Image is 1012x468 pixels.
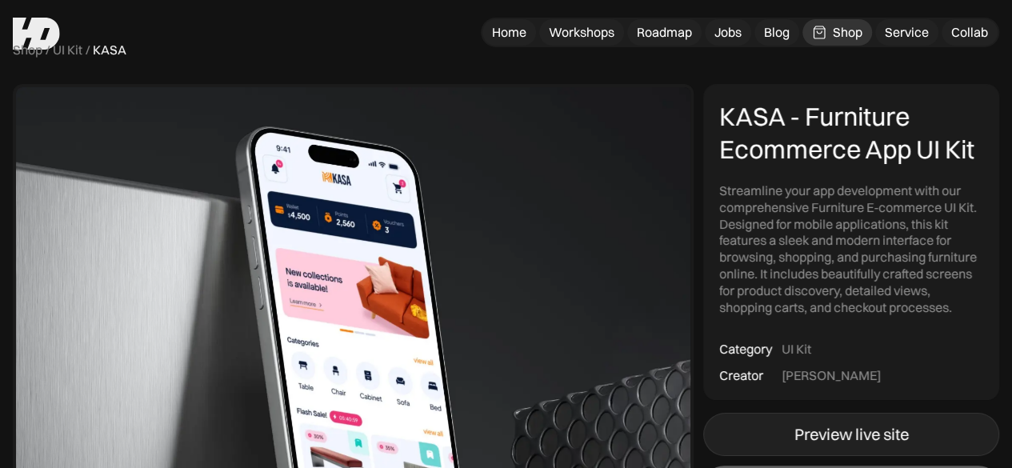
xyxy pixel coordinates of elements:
a: Preview live site [703,413,999,456]
a: Service [875,19,938,46]
div: Creator [719,367,763,384]
div: Service [885,24,929,41]
div: Jobs [714,24,742,41]
div: Shop [833,24,862,41]
div: / [86,42,90,58]
div: Collab [951,24,988,41]
div: UI Kit [782,341,811,358]
a: Home [482,19,536,46]
a: Roadmap [627,19,702,46]
div: KASA - Furniture Ecommerce App UI Kit [719,100,983,166]
div: Blog [764,24,790,41]
a: Workshops [539,19,624,46]
div: KASA [93,42,126,58]
a: Shop [802,19,872,46]
div: Home [492,24,526,41]
div: Workshops [549,24,614,41]
div: [PERSON_NAME] [782,367,881,384]
a: Blog [754,19,799,46]
div: Preview live site [794,425,909,444]
a: Collab [942,19,998,46]
div: Roadmap [637,24,692,41]
div: Streamline your app development with our comprehensive Furniture E-commerce UI Kit. Designed for ... [719,182,983,315]
a: Jobs [705,19,751,46]
div: Category [719,341,772,358]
